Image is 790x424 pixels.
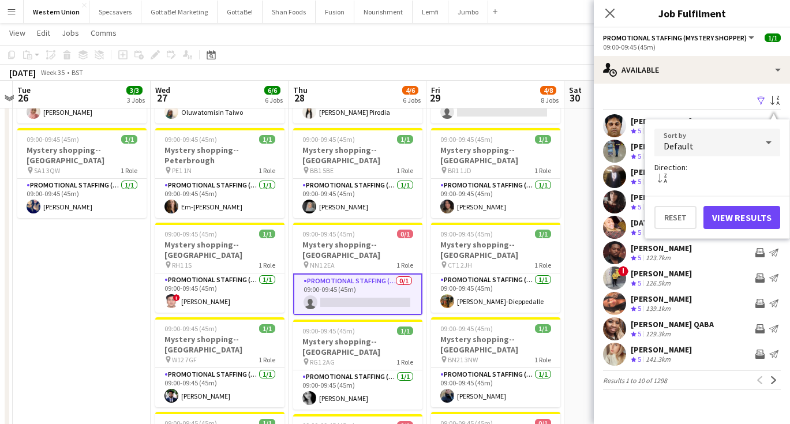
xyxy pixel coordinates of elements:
[155,239,284,260] h3: Mystery shopping--[GEOGRAPHIC_DATA]
[173,294,180,301] span: !
[293,273,422,315] app-card-role: Promotional Staffing (Mystery Shopper)0/109:00-09:45 (45m)
[9,28,25,38] span: View
[259,355,275,364] span: 1 Role
[293,128,422,218] app-job-card: 09:00-09:45 (45m)1/1Mystery shopping--[GEOGRAPHIC_DATA] BB1 5BE1 RolePromotional Staffing (Myster...
[397,135,413,144] span: 1/1
[164,230,217,238] span: 09:00-09:45 (45m)
[431,273,560,313] app-card-role: Promotional Staffing (Mystery Shopper)1/109:00-09:45 (45m)[PERSON_NAME]-Dieppedalle
[9,67,36,78] div: [DATE]
[155,273,284,313] app-card-role: Promotional Staffing (Mystery Shopper)1/109:00-09:45 (45m)![PERSON_NAME]
[643,355,673,365] div: 141.3km
[155,368,284,407] app-card-role: Promotional Staffing (Mystery Shopper)1/109:00-09:45 (45m)[PERSON_NAME]
[27,135,79,144] span: 09:00-09:45 (45m)
[164,324,217,333] span: 09:00-09:45 (45m)
[263,1,316,23] button: Shan Foods
[16,91,31,104] span: 26
[603,376,667,385] span: Results 1 to 10 of 1298
[431,239,560,260] h3: Mystery shopping--[GEOGRAPHIC_DATA]
[431,334,560,355] h3: Mystery shopping--[GEOGRAPHIC_DATA]
[155,317,284,407] app-job-card: 09:00-09:45 (45m)1/1Mystery shopping--[GEOGRAPHIC_DATA] W12 7GF1 RolePromotional Staffing (Myster...
[293,320,422,410] app-job-card: 09:00-09:45 (45m)1/1Mystery shopping--[GEOGRAPHIC_DATA] RG1 2AG1 RolePromotional Staffing (Myster...
[17,145,147,166] h3: Mystery shopping--[GEOGRAPHIC_DATA]
[431,317,560,407] app-job-card: 09:00-09:45 (45m)1/1Mystery shopping--[GEOGRAPHIC_DATA] BN21 3NW1 RolePromotional Staffing (Myste...
[155,334,284,355] h3: Mystery shopping--[GEOGRAPHIC_DATA]
[259,261,275,269] span: 1 Role
[631,294,692,304] div: [PERSON_NAME]
[569,85,582,95] span: Sat
[153,91,170,104] span: 27
[638,279,641,287] span: 5
[86,25,121,40] a: Comms
[396,261,413,269] span: 1 Role
[643,304,673,314] div: 139.1km
[5,25,30,40] a: View
[431,85,440,95] span: Fri
[155,85,170,95] span: Wed
[440,135,493,144] span: 09:00-09:45 (45m)
[91,28,117,38] span: Comms
[293,239,422,260] h3: Mystery shopping--[GEOGRAPHIC_DATA]
[293,223,422,315] div: 09:00-09:45 (45m)0/1Mystery shopping--[GEOGRAPHIC_DATA] NN1 2EA1 RolePromotional Staffing (Myster...
[17,128,147,218] app-job-card: 09:00-09:45 (45m)1/1Mystery shopping--[GEOGRAPHIC_DATA] SA1 3QW1 RolePromotional Staffing (Myster...
[631,167,692,177] div: [PERSON_NAME]
[259,166,275,175] span: 1 Role
[638,126,641,135] span: 5
[631,319,714,329] div: [PERSON_NAME] QABA
[643,279,673,288] div: 126.5km
[164,135,217,144] span: 09:00-09:45 (45m)
[431,128,560,218] app-job-card: 09:00-09:45 (45m)1/1Mystery shopping--[GEOGRAPHIC_DATA] BR1 1JD1 RolePromotional Staffing (Myster...
[603,33,756,42] button: Promotional Staffing (Mystery Shopper)
[638,253,641,262] span: 5
[603,33,747,42] span: Promotional Staffing (Mystery Shopper)
[218,1,263,23] button: GottaBe!
[24,1,89,23] button: Western Union
[603,43,781,51] div: 09:00-09:45 (45m)
[354,1,413,23] button: Nourishment
[567,91,582,104] span: 30
[155,223,284,313] div: 09:00-09:45 (45m)1/1Mystery shopping--[GEOGRAPHIC_DATA] RH1 1S1 RolePromotional Staffing (Mystery...
[643,202,668,212] div: 140km
[259,135,275,144] span: 1/1
[440,324,493,333] span: 09:00-09:45 (45m)
[429,91,440,104] span: 29
[534,166,551,175] span: 1 Role
[594,6,790,21] h3: Job Fulfilment
[396,166,413,175] span: 1 Role
[293,85,308,95] span: Thu
[643,228,669,238] div: 67.3km
[155,179,284,218] app-card-role: Promotional Staffing (Mystery Shopper)1/109:00-09:45 (45m)Em-[PERSON_NAME]
[631,344,692,355] div: [PERSON_NAME]
[310,261,335,269] span: NN1 2EA
[440,230,493,238] span: 09:00-09:45 (45m)
[37,28,50,38] span: Edit
[259,230,275,238] span: 1/1
[121,166,137,175] span: 1 Role
[397,327,413,335] span: 1/1
[631,217,716,228] div: [DATE][PERSON_NAME]
[310,358,335,366] span: RG1 2AG
[302,230,355,238] span: 09:00-09:45 (45m)
[535,230,551,238] span: 1/1
[155,128,284,218] div: 09:00-09:45 (45m)1/1Mystery shopping--Peterbrough PE1 1N1 RolePromotional Staffing (Mystery Shopp...
[448,166,471,175] span: BR1 1JD
[765,33,781,42] span: 1/1
[127,96,145,104] div: 3 Jobs
[431,368,560,407] app-card-role: Promotional Staffing (Mystery Shopper)1/109:00-09:45 (45m)[PERSON_NAME]
[431,179,560,218] app-card-role: Promotional Staffing (Mystery Shopper)1/109:00-09:45 (45m)[PERSON_NAME]
[316,1,354,23] button: Fusion
[631,243,692,253] div: [PERSON_NAME]
[62,28,79,38] span: Jobs
[155,145,284,166] h3: Mystery shopping--Peterbrough
[638,304,641,313] span: 5
[594,56,790,84] div: Available
[57,25,84,40] a: Jobs
[703,206,780,229] button: View Results
[664,140,694,152] span: Default
[534,355,551,364] span: 1 Role
[638,152,641,160] span: 5
[38,68,67,77] span: Week 35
